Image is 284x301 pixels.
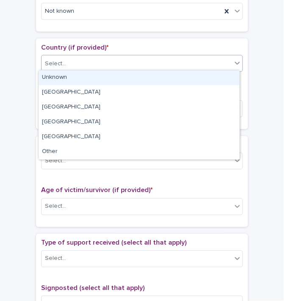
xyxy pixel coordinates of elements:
[41,187,153,194] span: Age of victim/survivor (if provided)
[45,7,74,16] span: Not known
[39,130,239,145] div: Northern Ireland
[39,145,239,159] div: Other
[39,85,239,100] div: England
[41,240,187,246] span: Type of support received (select all that apply)
[41,44,109,51] span: Country (if provided)
[41,285,145,292] span: Signposted (select all that apply)
[39,100,239,115] div: Wales
[39,115,239,130] div: Scotland
[45,157,66,166] div: Select...
[45,59,66,68] div: Select...
[45,254,66,263] div: Select...
[45,202,66,211] div: Select...
[39,70,239,85] div: Unknown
